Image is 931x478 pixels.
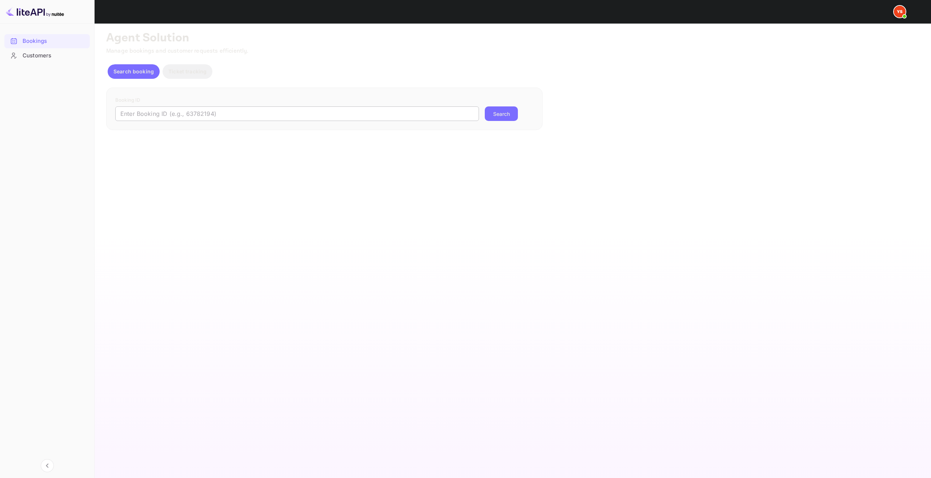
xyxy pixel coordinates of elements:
button: Search [485,106,518,121]
input: Enter Booking ID (e.g., 63782194) [115,106,479,121]
img: Yandex Support [894,6,906,17]
p: Ticket tracking [168,68,207,75]
a: Customers [4,49,90,62]
div: Bookings [23,37,86,45]
p: Booking ID [115,97,534,104]
div: Customers [4,49,90,63]
p: Agent Solution [106,31,918,45]
span: Manage bookings and customer requests efficiently. [106,47,249,55]
a: Bookings [4,34,90,48]
p: Search booking [113,68,154,75]
img: LiteAPI logo [6,6,64,17]
button: Collapse navigation [41,459,54,472]
div: Customers [23,52,86,60]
